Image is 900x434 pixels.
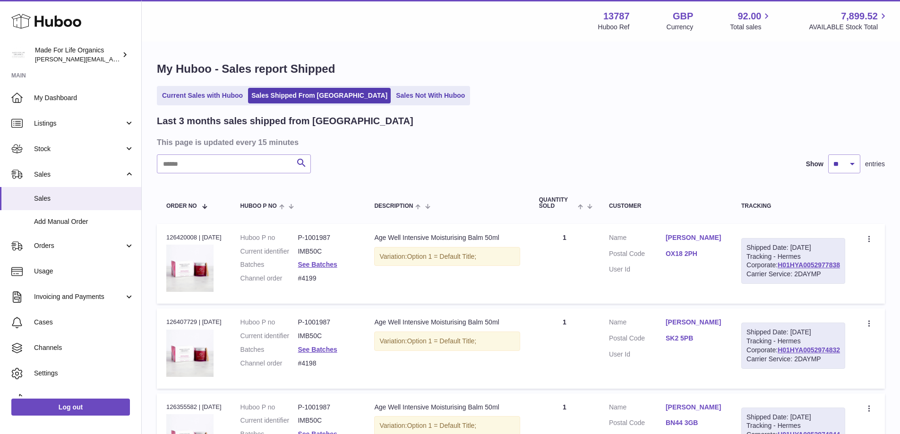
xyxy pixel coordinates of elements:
a: H01HYA0052974832 [778,346,840,354]
span: Total sales [730,23,772,32]
span: Order No [166,203,197,209]
div: 126407729 | [DATE] [166,318,222,326]
div: Tracking [741,203,845,209]
dd: #4198 [298,359,355,368]
a: Current Sales with Huboo [159,88,246,103]
a: BN44 3GB [666,418,722,427]
a: OX18 2PH [666,249,722,258]
div: Age Well Intensive Moisturising Balm 50ml [374,233,520,242]
dt: Postal Code [609,418,666,430]
a: 7,899.52 AVAILABLE Stock Total [809,10,889,32]
div: Tracking - Hermes Corporate: [741,323,845,369]
td: 1 [530,224,600,304]
span: Orders [34,241,124,250]
span: Sales [34,170,124,179]
a: Sales Shipped From [GEOGRAPHIC_DATA] [248,88,391,103]
div: Variation: [374,247,520,266]
div: Shipped Date: [DATE] [746,328,840,337]
span: AVAILABLE Stock Total [809,23,889,32]
span: [PERSON_NAME][EMAIL_ADDRESS][PERSON_NAME][DOMAIN_NAME] [35,55,240,63]
span: Settings [34,369,134,378]
span: Huboo P no [240,203,277,209]
dt: Batches [240,345,298,354]
span: Channels [34,343,134,352]
div: 126355582 | [DATE] [166,403,222,411]
dd: #4199 [298,274,355,283]
dt: Huboo P no [240,318,298,327]
span: Add Manual Order [34,217,134,226]
span: Option 1 = Default Title; [407,253,476,260]
dt: User Id [609,350,666,359]
div: Age Well Intensive Moisturising Balm 50ml [374,403,520,412]
dt: Huboo P no [240,233,298,242]
span: Sales [34,194,134,203]
dt: Postal Code [609,334,666,345]
span: Returns [34,394,134,403]
div: Shipped Date: [DATE] [746,243,840,252]
dd: IMB50C [298,247,355,256]
span: 92.00 [737,10,761,23]
span: Stock [34,145,124,153]
span: Option 1 = Default Title; [407,422,476,429]
span: Quantity Sold [539,197,575,209]
img: age-well-intensive-moisturising-balm-50ml-imb50c-1.jpg [166,330,214,377]
dt: Current identifier [240,247,298,256]
dd: IMB50C [298,416,355,425]
dt: Huboo P no [240,403,298,412]
dd: P-1001987 [298,318,355,327]
dd: IMB50C [298,332,355,340]
strong: 13787 [603,10,630,23]
dd: P-1001987 [298,403,355,412]
a: H01HYA0052977838 [778,261,840,269]
span: 7,899.52 [841,10,878,23]
a: 92.00 Total sales [730,10,772,32]
h3: This page is updated every 15 minutes [157,137,883,147]
a: SK2 5PB [666,334,722,343]
label: Show [806,160,823,169]
dt: Name [609,233,666,245]
dt: Current identifier [240,332,298,340]
div: Variation: [374,332,520,351]
div: Shipped Date: [DATE] [746,413,840,422]
dt: Batches [240,260,298,269]
img: geoff.winwood@madeforlifeorganics.com [11,48,26,62]
a: Sales Not With Huboo [393,88,468,103]
dt: Current identifier [240,416,298,425]
div: Carrier Service: 2DAYMP [746,355,840,364]
div: Made For Life Organics [35,46,120,64]
a: See Batches [298,346,337,353]
dt: Name [609,403,666,414]
dt: Postal Code [609,249,666,261]
img: age-well-intensive-moisturising-balm-50ml-imb50c-1.jpg [166,245,214,292]
dt: User Id [609,265,666,274]
a: See Batches [298,261,337,268]
div: Huboo Ref [598,23,630,32]
span: Description [374,203,413,209]
dt: Channel order [240,274,298,283]
span: My Dashboard [34,94,134,102]
a: [PERSON_NAME] [666,403,722,412]
div: Customer [609,203,722,209]
dt: Name [609,318,666,329]
span: Cases [34,318,134,327]
h1: My Huboo - Sales report Shipped [157,61,885,77]
div: Currency [667,23,694,32]
span: entries [865,160,885,169]
div: Carrier Service: 2DAYMP [746,270,840,279]
div: Age Well Intensive Moisturising Balm 50ml [374,318,520,327]
span: Usage [34,267,134,276]
span: Invoicing and Payments [34,292,124,301]
span: Listings [34,119,124,128]
a: [PERSON_NAME] [666,233,722,242]
dt: Channel order [240,359,298,368]
dd: P-1001987 [298,233,355,242]
div: 126420008 | [DATE] [166,233,222,242]
div: Tracking - Hermes Corporate: [741,238,845,284]
td: 1 [530,308,600,388]
span: Option 1 = Default Title; [407,337,476,345]
a: Log out [11,399,130,416]
a: [PERSON_NAME] [666,318,722,327]
strong: GBP [673,10,693,23]
h2: Last 3 months sales shipped from [GEOGRAPHIC_DATA] [157,115,413,128]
